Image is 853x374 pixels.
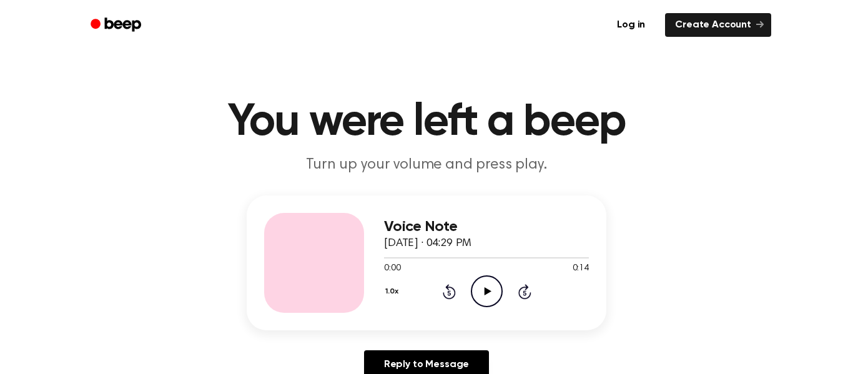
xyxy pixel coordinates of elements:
h3: Voice Note [384,219,589,235]
a: Log in [604,11,658,39]
span: 0:14 [573,262,589,275]
a: Beep [82,13,152,37]
span: 0:00 [384,262,400,275]
h1: You were left a beep [107,100,746,145]
span: [DATE] · 04:29 PM [384,238,471,249]
p: Turn up your volume and press play. [187,155,666,175]
button: 1.0x [384,281,403,302]
a: Create Account [665,13,771,37]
